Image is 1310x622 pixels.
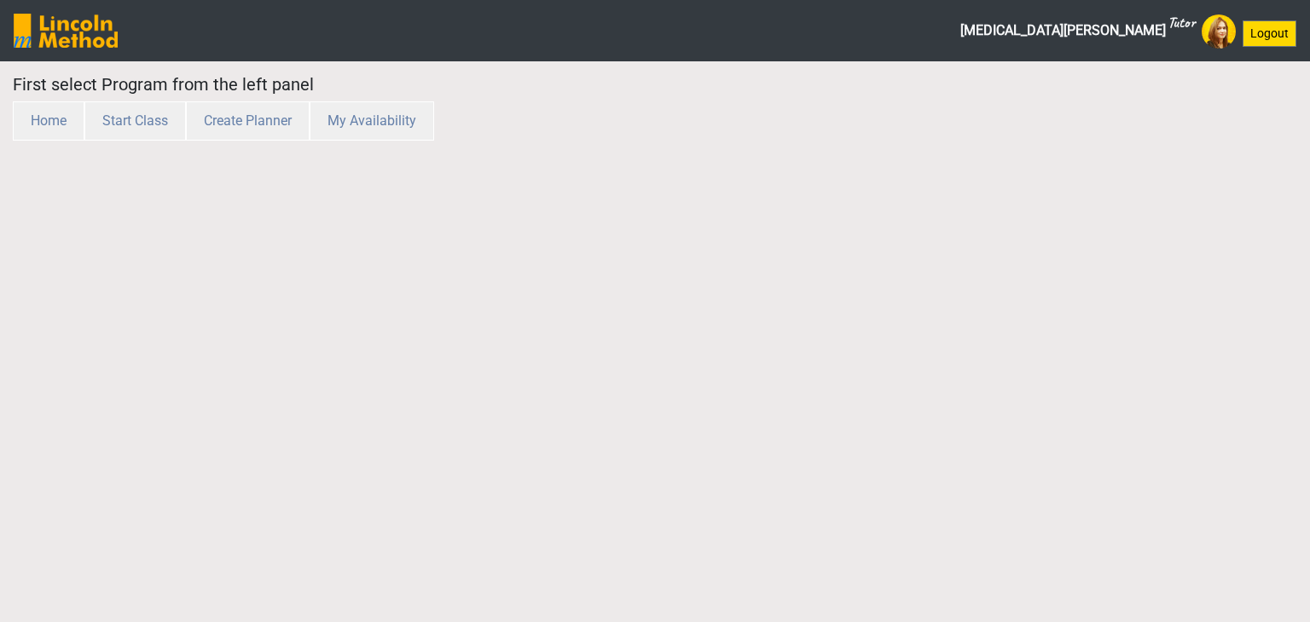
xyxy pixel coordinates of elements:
span: [MEDICAL_DATA][PERSON_NAME] [960,14,1195,48]
sup: Tutor [1168,13,1195,32]
a: My Availability [310,112,434,129]
button: Create Planner [186,101,310,141]
h5: First select Program from the left panel [13,74,970,95]
img: SGY6awQAAAABJRU5ErkJggg== [14,14,118,48]
button: My Availability [310,101,434,141]
img: Avatar [1202,14,1236,49]
button: Start Class [84,101,186,141]
button: Home [13,101,84,141]
button: Logout [1243,20,1296,47]
a: Start Class [84,112,186,129]
a: Home [13,112,84,129]
a: Create Planner [186,112,310,129]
